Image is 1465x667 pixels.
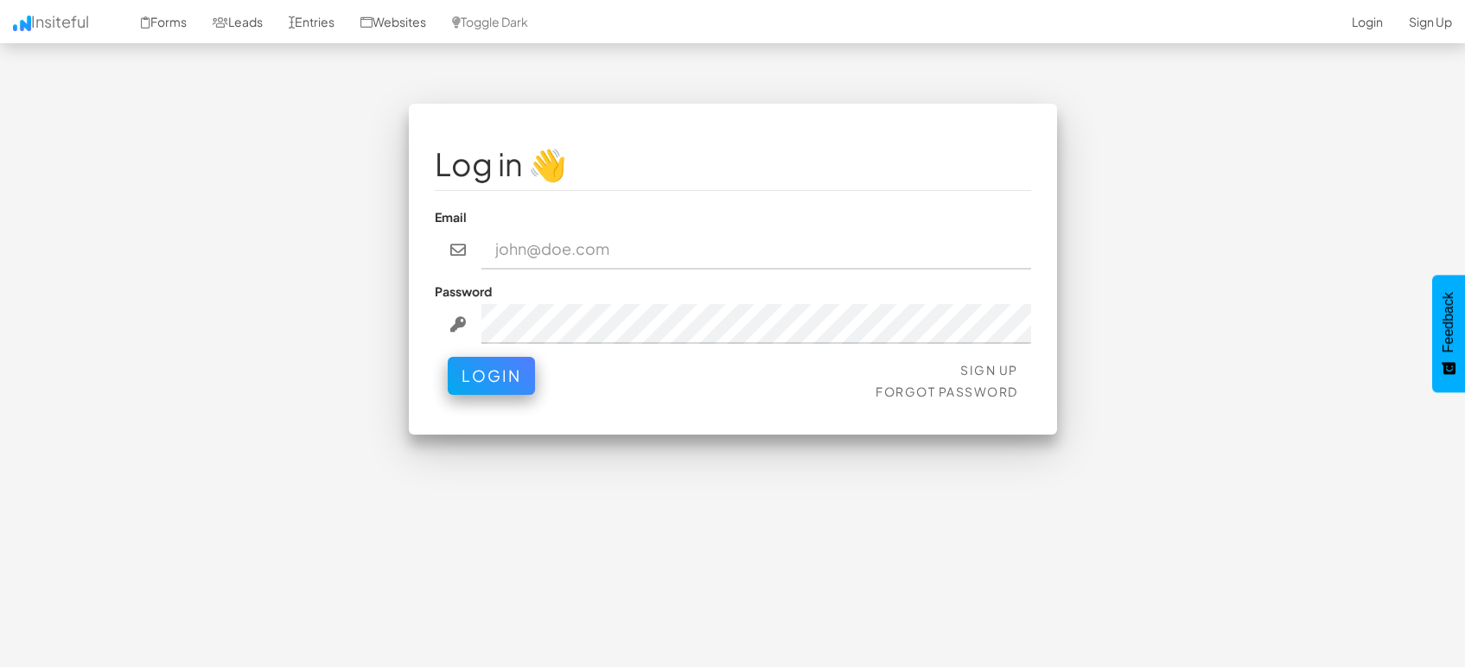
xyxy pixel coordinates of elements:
label: Password [435,283,492,300]
h1: Log in 👋 [435,147,1031,181]
span: Feedback [1441,292,1456,353]
button: Login [448,357,535,395]
button: Feedback - Show survey [1432,275,1465,392]
a: Sign Up [960,362,1018,378]
label: Email [435,208,467,226]
img: icon.png [13,16,31,31]
a: Forgot Password [876,384,1018,399]
input: john@doe.com [481,230,1031,270]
